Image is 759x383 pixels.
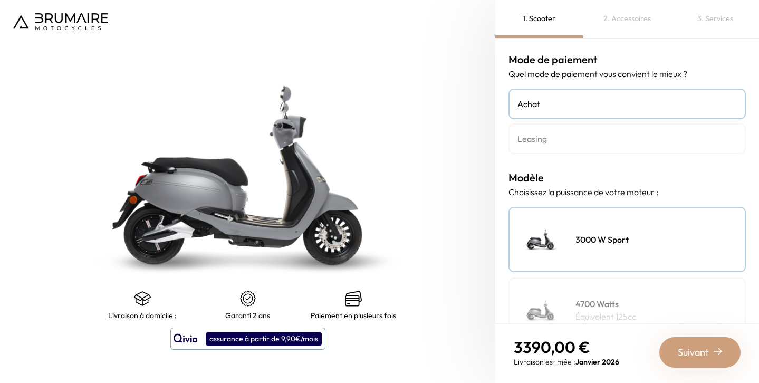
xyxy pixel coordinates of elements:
[174,332,198,345] img: logo qivio
[206,332,322,346] div: assurance à partir de 9,90€/mois
[170,328,325,350] button: assurance à partir de 9,90€/mois
[239,290,256,307] img: certificat-de-garantie.png
[575,233,629,246] h4: 3000 W Sport
[514,357,619,367] p: Livraison estimée :
[508,68,746,80] p: Quel mode de paiement vous convient le mieux ?
[714,347,722,356] img: right-arrow-2.png
[225,311,270,320] p: Garanti 2 ans
[508,123,746,154] a: Leasing
[311,311,396,320] p: Paiement en plusieurs fois
[575,357,619,367] span: Janvier 2026
[508,170,746,186] h3: Modèle
[575,298,636,310] h4: 4700 Watts
[345,290,362,307] img: credit-cards.png
[515,213,568,266] img: Scooter
[508,52,746,68] h3: Mode de paiement
[108,311,177,320] p: Livraison à domicile :
[575,310,636,323] p: Équivalent 125cc
[508,186,746,198] p: Choisissez la puissance de votre moteur :
[678,345,709,360] span: Suivant
[13,13,108,30] img: Logo de Brumaire
[517,132,737,145] h4: Leasing
[514,338,619,357] p: 3390,00 €
[517,98,737,110] h4: Achat
[515,284,568,337] img: Scooter
[134,290,151,307] img: shipping.png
